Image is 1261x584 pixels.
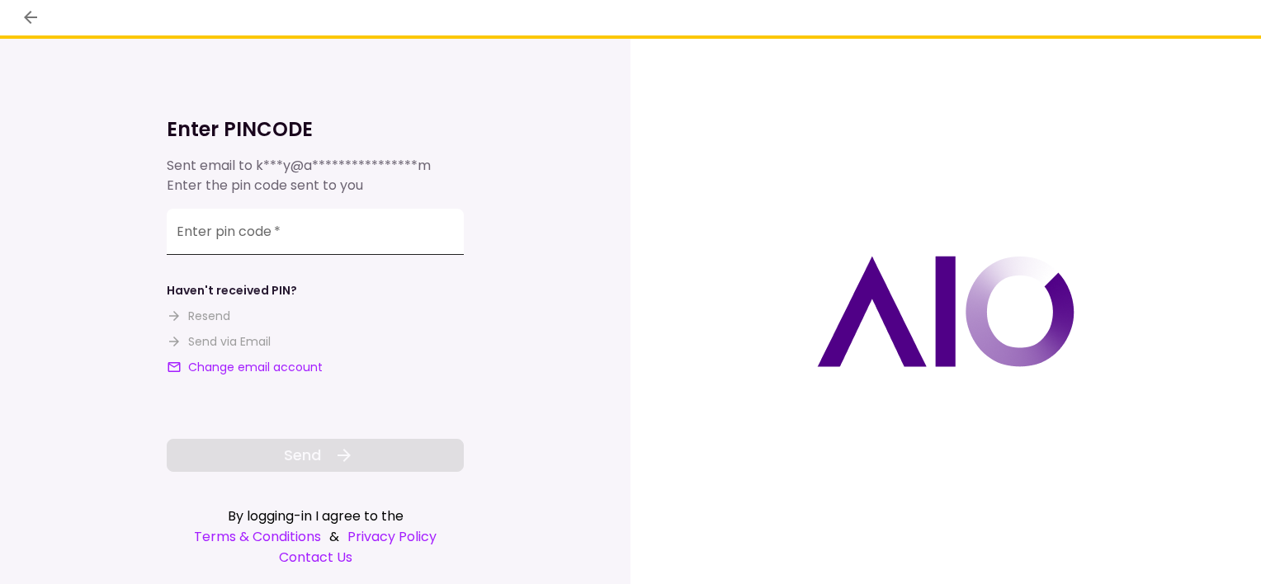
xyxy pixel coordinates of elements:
[167,359,323,376] button: Change email account
[167,506,464,526] div: By logging-in I agree to the
[17,3,45,31] button: back
[194,526,321,547] a: Terms & Conditions
[167,116,464,143] h1: Enter PINCODE
[167,333,271,351] button: Send via Email
[167,547,464,568] a: Contact Us
[167,308,230,325] button: Resend
[284,444,321,466] span: Send
[347,526,437,547] a: Privacy Policy
[167,526,464,547] div: &
[167,439,464,472] button: Send
[167,282,297,299] div: Haven't received PIN?
[167,156,464,195] div: Sent email to Enter the pin code sent to you
[817,256,1074,367] img: AIO logo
